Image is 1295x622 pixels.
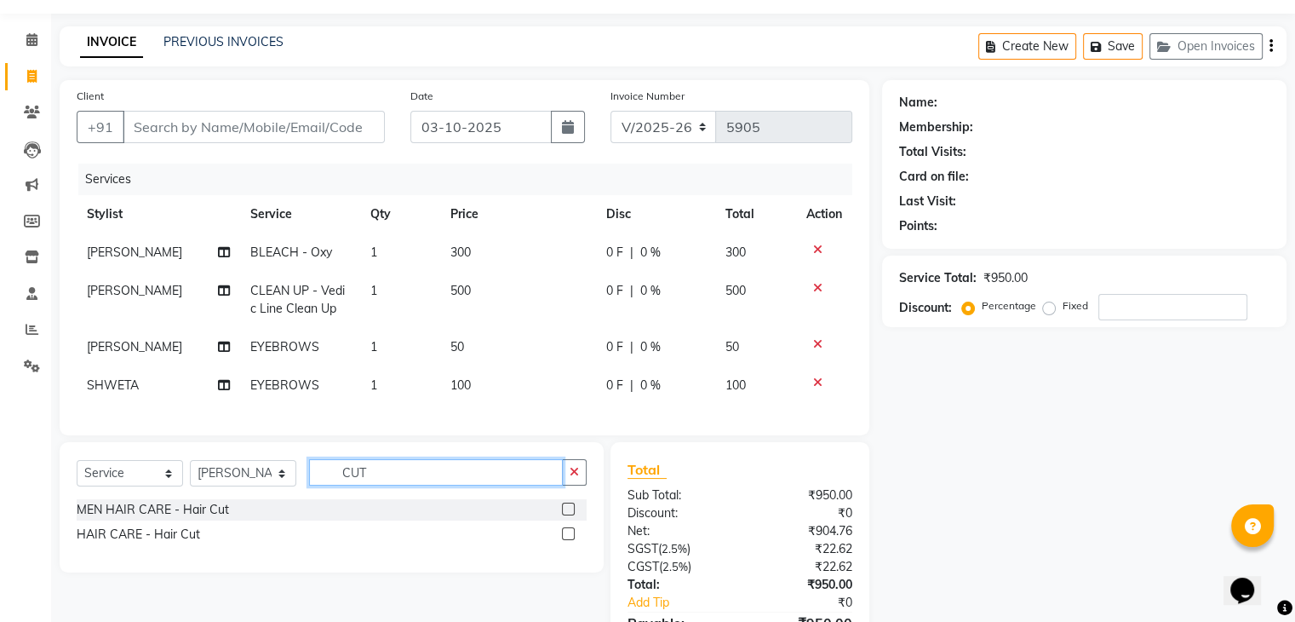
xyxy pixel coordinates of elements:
span: 0 % [640,244,661,262]
span: | [630,244,633,262]
th: Action [796,195,852,233]
span: 1 [370,283,377,298]
div: Services [78,164,865,195]
span: BLEACH - Oxy [250,245,332,260]
div: Discount: [899,299,952,317]
div: ( ) [615,558,740,576]
div: Total: [615,576,740,594]
span: Total [627,461,667,479]
span: 300 [450,245,471,260]
span: [PERSON_NAME] [87,245,182,260]
span: 1 [370,377,377,393]
span: 2.5% [662,560,688,573]
span: EYEBROWS [250,377,319,393]
th: Disc [596,195,715,233]
label: Date [410,89,433,104]
div: ₹22.62 [740,558,865,576]
span: EYEBROWS [250,339,319,354]
a: PREVIOUS INVOICES [163,34,284,49]
th: Price [440,195,596,233]
label: Fixed [1063,298,1088,314]
button: +91 [77,111,124,143]
div: ₹0 [760,594,864,612]
span: 1 [370,339,377,354]
th: Stylist [77,195,240,233]
label: Client [77,89,104,104]
span: 500 [725,283,746,298]
input: Search or Scan [309,459,563,486]
div: ₹950.00 [740,487,865,504]
span: 0 F [606,338,623,356]
span: 100 [725,377,746,393]
div: HAIR CARE - Hair Cut [77,526,200,544]
span: 0 F [606,244,623,262]
span: 50 [725,339,739,354]
th: Total [715,195,796,233]
a: Add Tip [615,594,760,612]
span: CLEAN UP - Vedic Line Clean Up [250,283,345,316]
th: Service [240,195,360,233]
th: Qty [360,195,440,233]
span: CGST [627,559,659,574]
div: Sub Total: [615,487,740,504]
span: SHWETA [87,377,139,393]
span: 50 [450,339,464,354]
a: INVOICE [80,27,143,58]
button: Open Invoices [1149,33,1263,60]
div: Net: [615,522,740,540]
div: ₹0 [740,504,865,522]
span: 0 F [606,282,623,300]
div: ₹950.00 [740,576,865,594]
span: | [630,282,633,300]
span: | [630,338,633,356]
div: ₹904.76 [740,522,865,540]
div: Card on file: [899,168,969,186]
label: Percentage [982,298,1036,314]
div: Total Visits: [899,143,966,161]
div: Points: [899,217,937,235]
span: 300 [725,245,746,260]
button: Create New [978,33,1076,60]
span: 1 [370,245,377,260]
span: 2.5% [662,542,687,556]
span: 100 [450,377,471,393]
span: 500 [450,283,471,298]
span: 0 % [640,377,661,395]
span: [PERSON_NAME] [87,283,182,298]
div: ( ) [615,540,740,558]
span: 0 % [640,338,661,356]
div: Name: [899,94,937,112]
div: Discount: [615,504,740,522]
span: | [630,377,633,395]
input: Search by Name/Mobile/Email/Code [123,111,385,143]
button: Save [1083,33,1143,60]
span: 0 % [640,282,661,300]
span: [PERSON_NAME] [87,339,182,354]
div: ₹950.00 [983,269,1028,287]
div: MEN HAIR CARE - Hair Cut [77,501,229,519]
iframe: chat widget [1223,554,1278,605]
label: Invoice Number [610,89,685,104]
span: SGST [627,541,658,556]
div: Membership: [899,118,973,136]
div: ₹22.62 [740,540,865,558]
span: 0 F [606,377,623,395]
div: Service Total: [899,269,977,287]
div: Last Visit: [899,193,956,210]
